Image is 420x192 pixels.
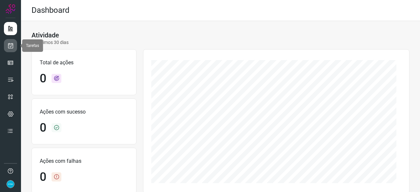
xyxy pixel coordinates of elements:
span: Tarefas [26,43,39,48]
p: Ações com falhas [40,157,128,165]
p: Ações com sucesso [40,108,128,116]
h2: Dashboard [31,6,70,15]
h1: 0 [40,72,46,86]
p: Total de ações [40,59,128,67]
p: Últimos 30 dias [31,39,69,46]
h1: 0 [40,170,46,184]
img: Logo [6,4,15,14]
h1: 0 [40,121,46,135]
h3: Atividade [31,31,59,39]
img: 4352b08165ebb499c4ac5b335522ff74.png [7,180,14,188]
